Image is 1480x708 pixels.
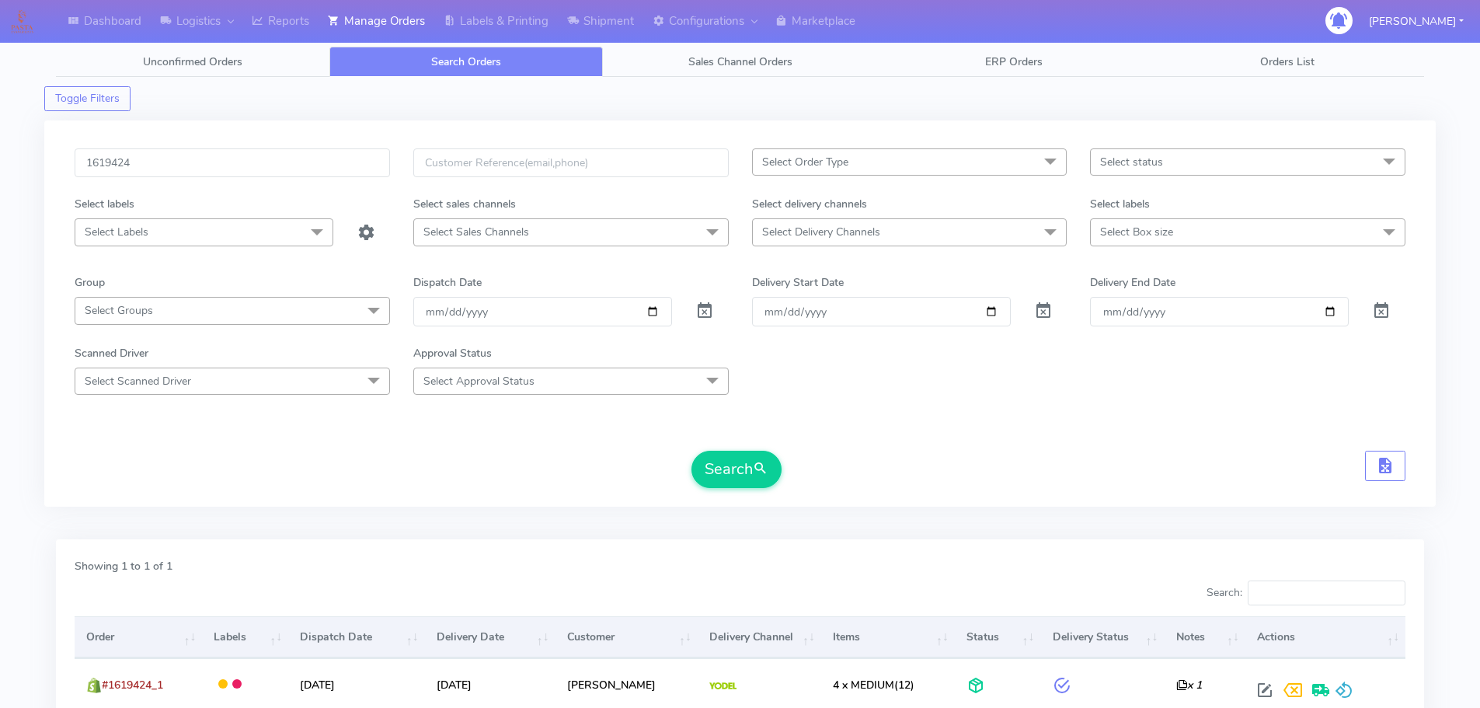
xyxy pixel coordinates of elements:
span: Select Approval Status [423,374,535,389]
th: Order: activate to sort column ascending [75,616,202,658]
span: Select Box size [1100,225,1173,239]
span: Select Scanned Driver [85,374,191,389]
th: Labels: activate to sort column ascending [202,616,288,658]
label: Showing 1 to 1 of 1 [75,558,172,574]
input: Search: [1248,581,1405,605]
span: #1619424_1 [102,678,163,692]
th: Status: activate to sort column ascending [955,616,1041,658]
th: Actions: activate to sort column ascending [1245,616,1405,658]
span: 4 x MEDIUM [833,678,894,692]
label: Scanned Driver [75,345,148,361]
span: Unconfirmed Orders [143,54,242,69]
input: Order Id [75,148,390,177]
span: Orders List [1260,54,1315,69]
i: x 1 [1176,678,1202,692]
span: Select Labels [85,225,148,239]
span: ERP Orders [985,54,1043,69]
button: [PERSON_NAME] [1357,5,1475,37]
img: Yodel [709,682,737,690]
label: Approval Status [413,345,492,361]
span: Select status [1100,155,1163,169]
span: Select Order Type [762,155,848,169]
button: Search [691,451,782,488]
label: Select labels [1090,196,1150,212]
label: Select labels [75,196,134,212]
label: Search: [1207,581,1405,605]
th: Customer: activate to sort column ascending [555,616,697,658]
label: Dispatch Date [413,274,482,291]
th: Dispatch Date: activate to sort column ascending [288,616,424,658]
span: (12) [833,678,914,692]
th: Delivery Date: activate to sort column ascending [425,616,555,658]
th: Delivery Channel: activate to sort column ascending [698,616,821,658]
span: Select Sales Channels [423,225,529,239]
label: Select sales channels [413,196,516,212]
th: Notes: activate to sort column ascending [1164,616,1245,658]
span: Sales Channel Orders [688,54,792,69]
th: Delivery Status: activate to sort column ascending [1040,616,1164,658]
span: Search Orders [431,54,501,69]
label: Delivery Start Date [752,274,844,291]
label: Delivery End Date [1090,274,1175,291]
ul: Tabs [56,47,1424,77]
img: shopify.png [86,678,102,693]
th: Items: activate to sort column ascending [821,616,955,658]
label: Group [75,274,105,291]
label: Select delivery channels [752,196,867,212]
button: Toggle Filters [44,86,131,111]
input: Customer Reference(email,phone) [413,148,729,177]
span: Select Groups [85,303,153,318]
span: Select Delivery Channels [762,225,880,239]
